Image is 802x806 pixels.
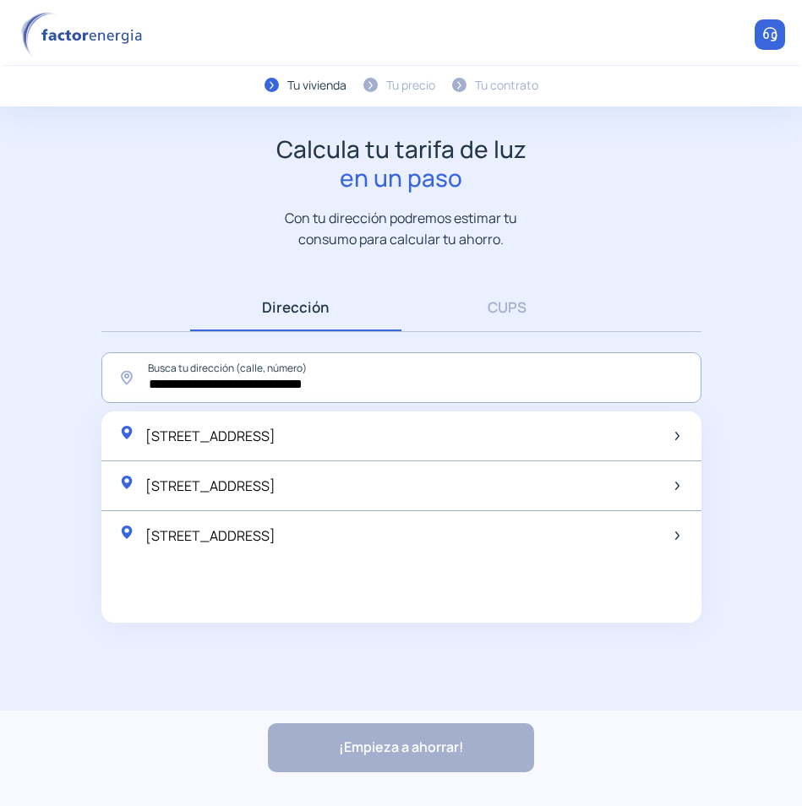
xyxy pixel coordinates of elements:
p: Con tu dirección podremos estimar tu consumo para calcular tu ahorro. [268,208,534,249]
a: Dirección [190,283,401,331]
span: en un paso [276,164,526,193]
h1: Calcula tu tarifa de luz [276,135,526,192]
div: Tu precio [386,76,435,95]
span: [STREET_ADDRESS] [145,526,276,545]
img: location-pin-green.svg [118,474,135,491]
span: [STREET_ADDRESS] [145,477,276,495]
img: location-pin-green.svg [118,524,135,541]
div: Tu vivienda [287,76,346,95]
img: arrow-next-item.svg [675,482,679,490]
img: logo factor [17,12,152,58]
span: [STREET_ADDRESS] [145,427,276,445]
div: Tu contrato [475,76,538,95]
a: CUPS [401,283,613,331]
img: location-pin-green.svg [118,424,135,441]
img: llamar [761,26,778,43]
img: arrow-next-item.svg [675,432,679,440]
img: arrow-next-item.svg [675,531,679,540]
